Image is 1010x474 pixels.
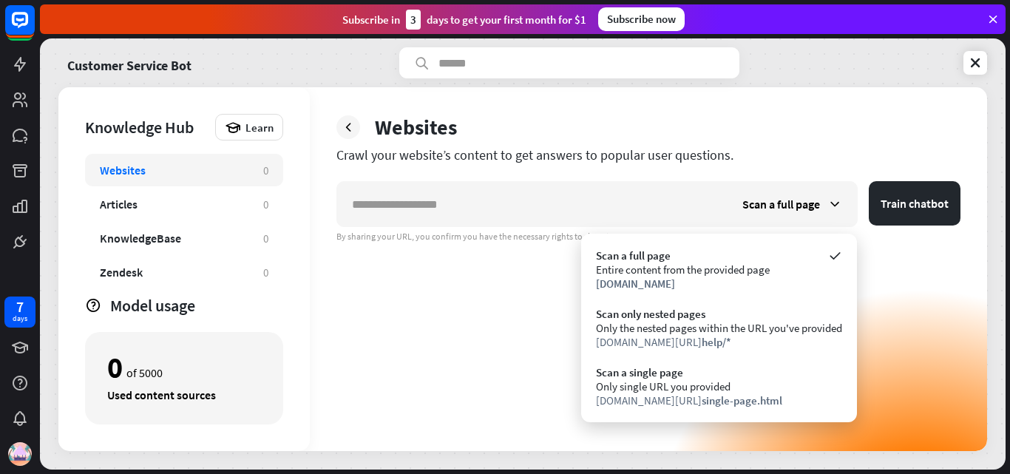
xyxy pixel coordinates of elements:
[110,295,283,316] div: Model usage
[406,10,421,30] div: 3
[598,7,685,31] div: Subscribe now
[596,335,842,349] div: [DOMAIN_NAME][URL]
[263,231,268,246] div: 0
[67,47,192,78] a: Customer Service Bot
[336,146,960,163] div: Crawl your website’s content to get answers to popular user questions.
[596,307,842,321] div: Scan only nested pages
[100,265,143,280] div: Zendesk
[596,263,842,277] div: Entire content from the provided page
[107,387,261,402] div: Used content sources
[702,393,782,407] span: single-page.html
[375,114,457,140] div: Websites
[596,277,675,291] span: [DOMAIN_NAME]
[596,321,842,335] div: Only the nested pages within the URL you've provided
[100,163,146,177] div: Websites
[702,335,731,349] span: help/*
[16,300,24,314] div: 7
[85,117,208,138] div: Knowledge Hub
[596,393,842,407] div: [DOMAIN_NAME][URL]
[13,314,27,324] div: days
[245,121,274,135] span: Learn
[596,248,842,263] div: Scan a full page
[107,355,261,380] div: of 5000
[263,265,268,280] div: 0
[263,197,268,211] div: 0
[596,379,842,393] div: Only single URL you provided
[107,355,123,380] div: 0
[336,231,960,243] div: By sharing your URL, you confirm you have the necessary rights to share its content.
[596,365,842,379] div: Scan a single page
[263,163,268,177] div: 0
[342,10,586,30] div: Subscribe in days to get your first month for $1
[100,197,138,211] div: Articles
[100,231,181,246] div: KnowledgeBase
[4,297,35,328] a: 7 days
[869,181,960,226] button: Train chatbot
[742,197,820,211] span: Scan a full page
[12,6,56,50] button: Open LiveChat chat widget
